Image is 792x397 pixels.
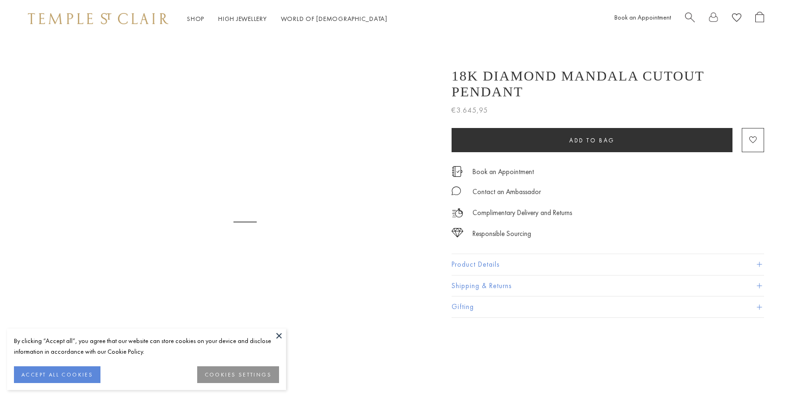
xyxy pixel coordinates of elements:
a: Search [685,12,695,26]
a: View Wishlist [732,12,741,26]
a: Open Shopping Bag [755,12,764,26]
button: COOKIES SETTINGS [197,366,279,383]
span: €3.645,95 [452,104,488,116]
img: icon_appointment.svg [452,166,463,177]
img: icon_delivery.svg [452,207,463,219]
h1: 18K Diamond Mandala Cutout Pendant [452,68,764,100]
a: Book an Appointment [473,167,534,177]
nav: Main navigation [187,13,387,25]
iframe: Gorgias live chat messenger [745,353,783,388]
a: High JewelleryHigh Jewellery [218,14,267,23]
div: Responsible Sourcing [473,228,531,240]
button: ACCEPT ALL COOKIES [14,366,100,383]
button: Shipping & Returns [452,276,764,296]
p: Complimentary Delivery and Returns [473,207,572,219]
button: Gifting [452,296,764,317]
a: World of [DEMOGRAPHIC_DATA]World of [DEMOGRAPHIC_DATA] [281,14,387,23]
img: icon_sourcing.svg [452,228,463,237]
img: Temple St. Clair [28,13,168,24]
button: Product Details [452,254,764,275]
div: Contact an Ambassador [473,186,541,198]
div: By clicking “Accept all”, you agree that our website can store cookies on your device and disclos... [14,336,279,357]
span: Add to bag [569,136,615,144]
img: MessageIcon-01_2.svg [452,186,461,195]
a: ShopShop [187,14,204,23]
a: Book an Appointment [614,13,671,21]
button: Add to bag [452,128,732,152]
